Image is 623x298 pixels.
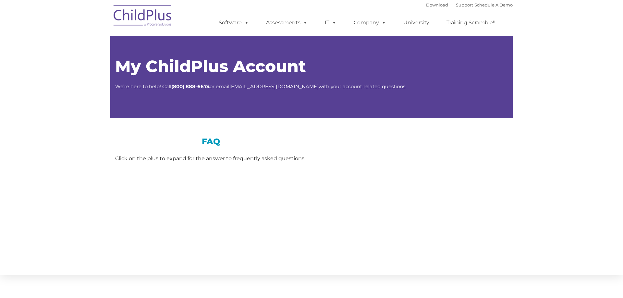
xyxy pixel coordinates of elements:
[110,0,175,33] img: ChildPlus by Procare Solutions
[426,2,513,7] font: |
[173,83,210,89] strong: 800) 888-6674
[347,16,393,29] a: Company
[229,83,319,89] a: [EMAIL_ADDRESS][DOMAIN_NAME]
[456,2,473,7] a: Support
[115,137,307,146] h3: FAQ
[474,2,513,7] a: Schedule A Demo
[115,56,306,76] span: My ChildPlus Account
[115,154,307,163] div: Click on the plus to expand for the answer to frequently asked questions.
[397,16,436,29] a: University
[212,16,255,29] a: Software
[318,16,343,29] a: IT
[171,83,173,89] strong: (
[260,16,314,29] a: Assessments
[115,83,406,89] span: We’re here to help! Call or email with your account related questions.
[426,2,448,7] a: Download
[440,16,502,29] a: Training Scramble!!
